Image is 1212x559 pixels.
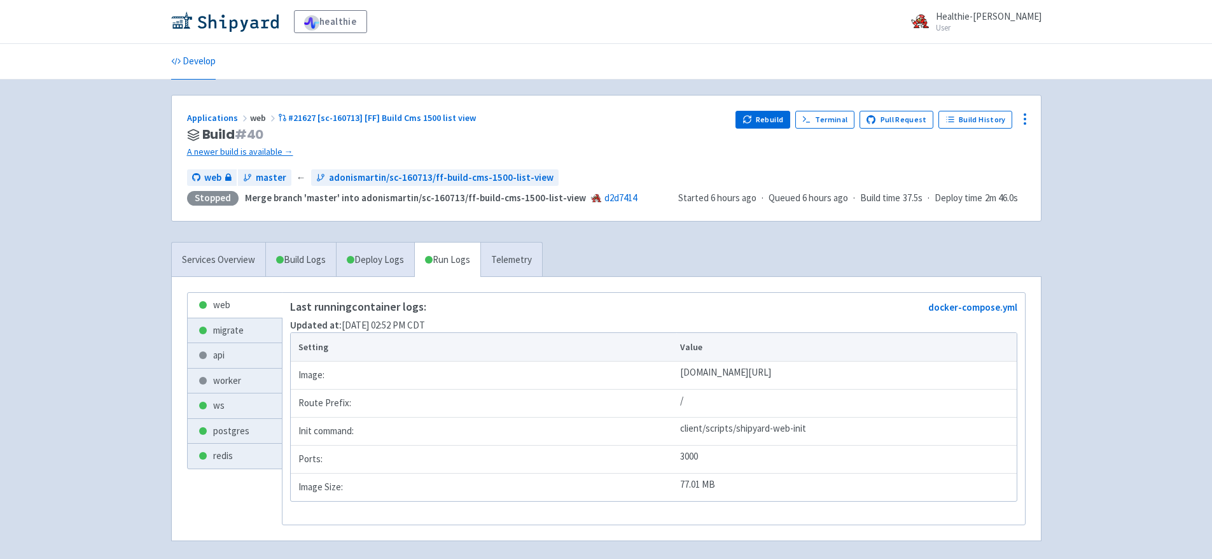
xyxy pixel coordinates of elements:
span: Deploy time [935,191,982,206]
a: postgres [188,419,282,444]
a: web [187,169,237,187]
a: migrate [188,318,282,343]
a: Healthie-[PERSON_NAME] User [903,11,1041,32]
span: # 40 [235,125,264,143]
time: 6 hours ago [802,192,848,204]
a: master [238,169,291,187]
span: master [256,171,286,185]
td: client/scripts/shipyard-web-init [676,417,1017,445]
a: Applications [187,112,250,124]
span: 37.5s [903,191,923,206]
button: Rebuild [735,111,790,129]
span: adonismartin/sc-160713/ff-build-cms-1500-list-view [329,171,554,185]
p: Last running container logs: [290,301,426,313]
a: #21627 [sc-160713] [FF] Build Cms 1500 list view [278,112,478,124]
td: Init command: [291,417,676,445]
span: Queued [769,192,848,204]
a: docker-compose.yml [928,301,1017,313]
th: Setting [291,333,676,361]
span: web [250,112,278,124]
a: redis [188,444,282,469]
strong: Updated at: [290,319,342,331]
td: 77.01 MB [676,473,1017,501]
span: Build time [860,191,900,206]
th: Value [676,333,1017,361]
a: Develop [171,44,216,80]
td: 3000 [676,445,1017,473]
span: web [204,171,221,185]
a: ws [188,393,282,418]
a: healthie [294,10,367,33]
a: Build History [938,111,1012,129]
span: Healthie-[PERSON_NAME] [936,10,1041,22]
a: Terminal [795,111,854,129]
img: Shipyard logo [171,11,279,32]
span: Started [678,192,756,204]
td: / [676,389,1017,417]
a: api [188,343,282,368]
a: Pull Request [860,111,934,129]
span: ← [296,171,306,185]
span: Build [202,127,264,142]
time: 6 hours ago [711,192,756,204]
td: Ports: [291,445,676,473]
a: web [188,293,282,318]
td: [DOMAIN_NAME][URL] [676,361,1017,389]
div: Stopped [187,191,239,206]
a: A newer build is available → [187,145,726,159]
strong: Merge branch 'master' into adonismartin/sc-160713/ff-build-cms-1500-list-view [245,192,586,204]
td: Image Size: [291,473,676,501]
a: d2d7414 [604,192,637,204]
a: worker [188,369,282,393]
a: Services Overview [172,243,265,278]
span: 2m 46.0s [985,191,1018,206]
small: User [936,24,1041,32]
a: Telemetry [480,243,542,278]
div: · · · [678,191,1026,206]
a: adonismartin/sc-160713/ff-build-cms-1500-list-view [311,169,559,187]
a: Build Logs [266,243,336,278]
a: Deploy Logs [336,243,414,278]
a: Run Logs [414,243,480,278]
td: Route Prefix: [291,389,676,417]
span: [DATE] 02:52 PM CDT [290,319,425,331]
td: Image: [291,361,676,389]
